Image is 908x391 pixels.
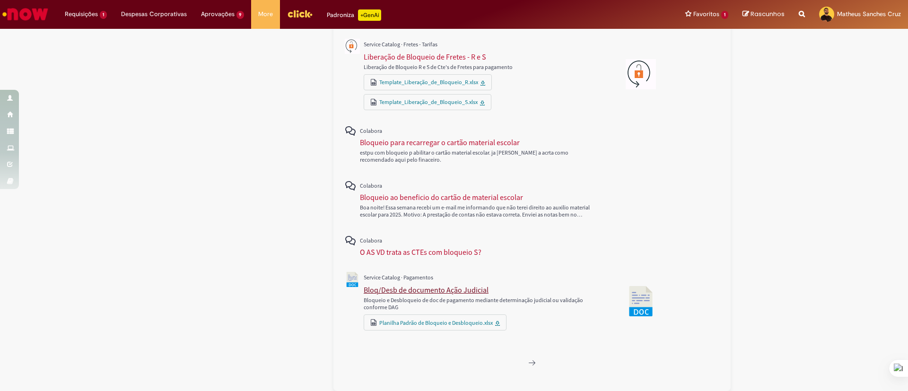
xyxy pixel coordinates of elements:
span: Requisições [65,9,98,19]
img: click_logo_yellow_360x200.png [287,7,313,21]
span: 1 [721,11,728,19]
a: Rascunhos [742,10,785,19]
span: Matheus Sanches Cruz [837,10,901,18]
span: More [258,9,273,19]
span: 9 [236,11,244,19]
p: +GenAi [358,9,381,21]
span: Favoritos [693,9,719,19]
div: Padroniza [327,9,381,21]
span: Rascunhos [751,9,785,18]
span: 1 [100,11,107,19]
img: ServiceNow [1,5,50,24]
span: Aprovações [201,9,235,19]
span: Despesas Corporativas [121,9,187,19]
